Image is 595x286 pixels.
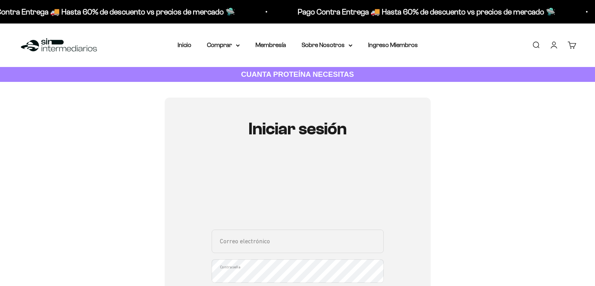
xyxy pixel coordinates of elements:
[295,5,553,18] p: Pago Contra Entrega 🚚 Hasta 60% de descuento vs precios de mercado 🛸
[178,42,191,48] a: Inicio
[302,40,352,50] summary: Sobre Nosotros
[207,40,240,50] summary: Comprar
[212,161,384,220] iframe: Social Login Buttons
[241,70,354,78] strong: CUANTA PROTEÍNA NECESITAS
[212,119,384,138] h1: Iniciar sesión
[255,42,286,48] a: Membresía
[368,42,418,48] a: Ingreso Miembros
